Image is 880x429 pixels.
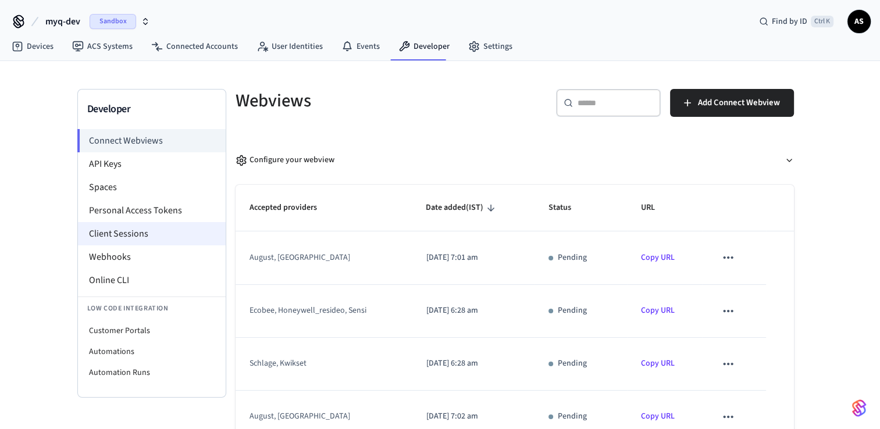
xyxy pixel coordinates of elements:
[426,410,520,423] p: [DATE] 7:02 am
[78,320,226,341] li: Customer Portals
[78,245,226,269] li: Webhooks
[78,362,226,383] li: Automation Runs
[426,305,520,317] p: [DATE] 6:28 am
[87,101,216,117] h3: Developer
[247,36,332,57] a: User Identities
[847,10,871,33] button: AS
[142,36,247,57] a: Connected Accounts
[250,199,332,217] span: Accepted providers
[250,252,383,264] div: august, [GEOGRAPHIC_DATA]
[426,252,520,264] p: [DATE] 7:01 am
[811,16,833,27] span: Ctrl K
[750,11,843,32] div: Find by IDCtrl K
[78,152,226,176] li: API Keys
[250,305,383,317] div: ecobee, honeywell_resideo, sensi
[236,145,794,176] button: Configure your webview
[849,11,870,32] span: AS
[698,95,780,110] span: Add Connect Webview
[641,410,675,422] a: Copy URL
[78,296,226,320] li: Low Code Integration
[426,357,520,370] p: [DATE] 6:28 am
[641,199,670,217] span: URL
[426,199,498,217] span: Date added(IST)
[558,410,587,423] p: Pending
[236,154,334,166] div: Configure your webview
[90,14,136,29] span: Sandbox
[78,341,226,362] li: Automations
[78,269,226,292] li: Online CLI
[389,36,459,57] a: Developer
[558,305,587,317] p: Pending
[63,36,142,57] a: ACS Systems
[670,89,794,117] button: Add Connect Webview
[641,357,675,369] a: Copy URL
[558,252,587,264] p: Pending
[78,176,226,199] li: Spaces
[558,357,587,370] p: Pending
[250,357,383,370] div: schlage, kwikset
[548,199,586,217] span: Status
[78,222,226,245] li: Client Sessions
[45,15,80,28] span: myq-dev
[2,36,63,57] a: Devices
[641,252,675,263] a: Copy URL
[78,199,226,222] li: Personal Access Tokens
[772,16,807,27] span: Find by ID
[250,410,383,423] div: august, [GEOGRAPHIC_DATA]
[332,36,389,57] a: Events
[236,89,508,113] h5: Webviews
[459,36,522,57] a: Settings
[641,305,675,316] a: Copy URL
[77,129,226,152] li: Connect Webviews
[852,399,866,417] img: SeamLogoGradient.69752ec5.svg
